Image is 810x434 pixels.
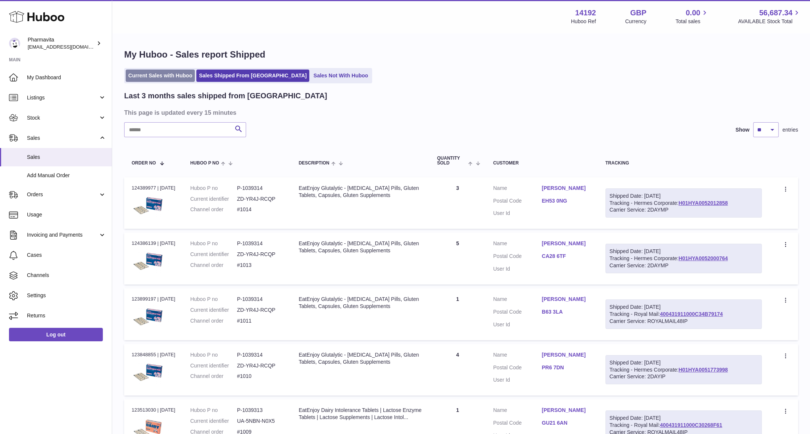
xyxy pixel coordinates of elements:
label: Show [736,126,749,133]
div: Tracking - Royal Mail: [605,299,762,329]
a: H01HYA0051773998 [678,367,728,373]
td: 4 [430,344,486,396]
div: Shipped Date: [DATE] [610,359,758,366]
a: 400431911000C30268F61 [660,422,722,428]
dt: User Id [493,265,542,273]
dt: Channel order [190,373,237,380]
div: Carrier Service: 2DAYIP [610,373,758,380]
a: CA28 6TF [542,253,590,260]
a: PR6 7DN [542,364,590,371]
dd: P-1039314 [237,185,284,192]
a: [PERSON_NAME] [542,240,590,247]
dt: Channel order [190,262,237,269]
dt: Current identifier [190,196,237,203]
dd: ZD-YR4J-RCQP [237,251,284,258]
dd: #1010 [237,373,284,380]
a: 400431911000C34B79174 [660,311,722,317]
dd: ZD-YR4J-RCQP [237,307,284,314]
dt: Postal Code [493,364,542,373]
span: Stock [27,114,98,121]
div: Shipped Date: [DATE] [610,248,758,255]
span: Sales [27,154,106,161]
dt: Huboo P no [190,296,237,303]
span: Total sales [675,18,709,25]
span: Returns [27,312,106,319]
dd: UA-5NBN-N0X5 [237,418,284,425]
div: 124389977 | [DATE] [132,185,175,191]
span: Cases [27,252,106,259]
dt: Huboo P no [190,407,237,414]
a: B63 3LA [542,308,590,316]
a: Current Sales with Huboo [126,70,195,82]
a: [PERSON_NAME] [542,407,590,414]
div: 124386139 | [DATE] [132,240,175,247]
div: Shipped Date: [DATE] [610,415,758,422]
td: 1 [430,288,486,340]
dt: Huboo P no [190,351,237,358]
div: 123899197 | [DATE] [132,296,175,302]
td: 3 [430,177,486,229]
h3: This page is updated every 15 minutes [124,108,796,117]
div: Carrier Service: ROYALMAIL48IP [610,318,758,325]
dt: Postal Code [493,197,542,206]
a: Sales Shipped From [GEOGRAPHIC_DATA] [196,70,309,82]
dd: ZD-YR4J-RCQP [237,196,284,203]
a: [PERSON_NAME] [542,351,590,358]
span: [EMAIL_ADDRESS][DOMAIN_NAME] [28,44,110,50]
div: EatEnjoy Dairy Intolerance Tablets | Lactose Enzyme Tablets | Lactose Supplements | Lactose Intol... [299,407,422,421]
a: Sales Not With Huboo [311,70,371,82]
img: 141921742919283.jpeg [132,249,169,274]
div: Shipped Date: [DATE] [610,304,758,311]
dt: Name [493,407,542,416]
div: Carrier Service: 2DAYMP [610,262,758,269]
dt: Huboo P no [190,240,237,247]
dt: Channel order [190,206,237,213]
span: entries [782,126,798,133]
div: EatEnjoy Glutalytic - [MEDICAL_DATA] Pills, Gluten Tablets, Capsules, Gluten Supplements [299,351,422,366]
div: EatEnjoy Glutalytic - [MEDICAL_DATA] Pills, Gluten Tablets, Capsules, Gluten Supplements [299,240,422,254]
img: 141921742919283.jpeg [132,305,169,330]
strong: GBP [630,8,646,18]
span: Invoicing and Payments [27,231,98,238]
img: matt.simic@pharmavita.uk [9,38,20,49]
span: Sales [27,135,98,142]
dt: User Id [493,321,542,328]
dd: #1014 [237,206,284,213]
td: 5 [430,233,486,284]
div: Shipped Date: [DATE] [610,193,758,200]
span: AVAILABLE Stock Total [738,18,801,25]
dd: P-1039313 [237,407,284,414]
span: Listings [27,94,98,101]
dt: Name [493,351,542,360]
dt: Name [493,185,542,194]
a: H01HYA0052000764 [678,255,728,261]
span: Quantity Sold [437,156,467,166]
a: [PERSON_NAME] [542,185,590,192]
dt: Name [493,240,542,249]
span: Add Manual Order [27,172,106,179]
strong: 14192 [575,8,596,18]
span: Description [299,161,329,166]
div: Currency [625,18,647,25]
dd: ZD-YR4J-RCQP [237,362,284,369]
div: Customer [493,161,590,166]
span: Orders [27,191,98,198]
dd: #1011 [237,317,284,324]
a: H01HYA0052012858 [678,200,728,206]
h2: Last 3 months sales shipped from [GEOGRAPHIC_DATA] [124,91,327,101]
dt: Current identifier [190,251,237,258]
dt: Current identifier [190,362,237,369]
a: Log out [9,328,103,341]
a: GU21 6AN [542,419,590,427]
a: 56,687.34 AVAILABLE Stock Total [738,8,801,25]
div: Huboo Ref [571,18,596,25]
a: [PERSON_NAME] [542,296,590,303]
div: Tracking - Hermes Corporate: [605,244,762,273]
dt: Channel order [190,317,237,324]
dt: Huboo P no [190,185,237,192]
span: Usage [27,211,106,218]
div: Tracking - Hermes Corporate: [605,188,762,218]
div: 123513030 | [DATE] [132,407,175,413]
span: Settings [27,292,106,299]
dt: Current identifier [190,307,237,314]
